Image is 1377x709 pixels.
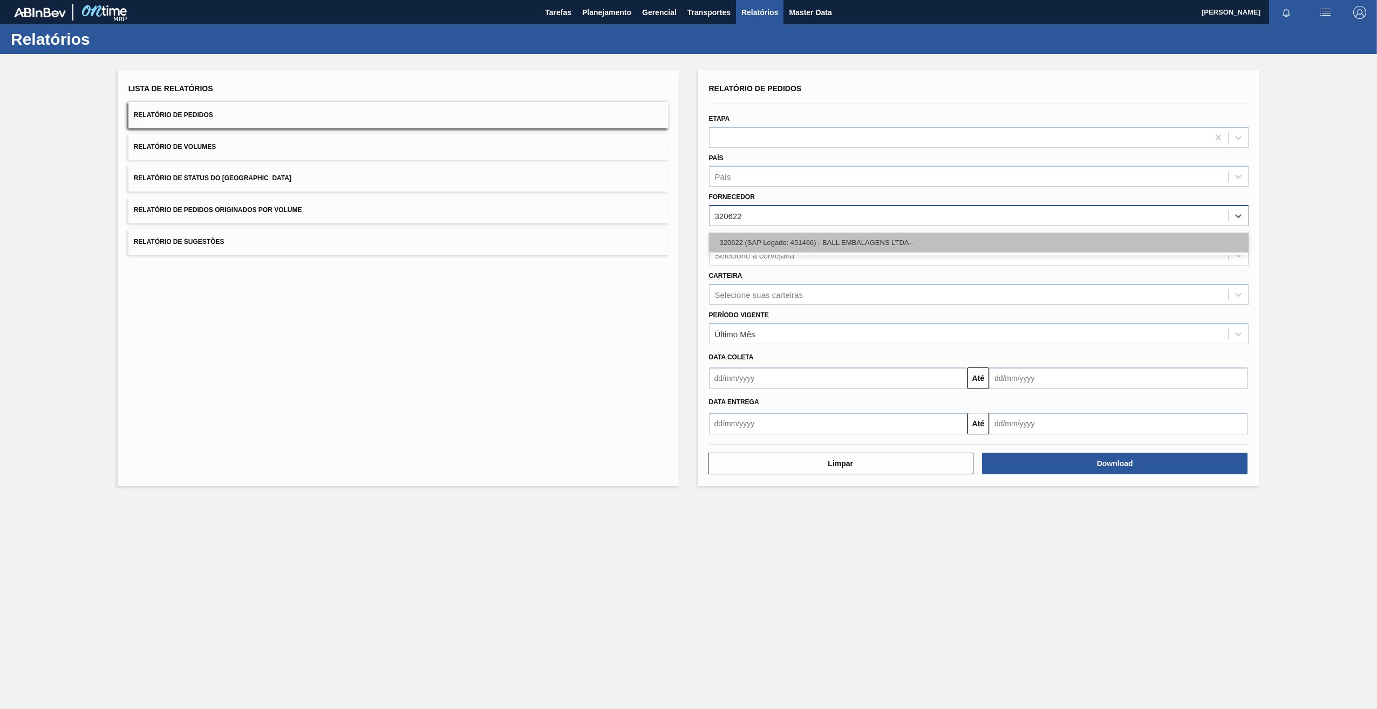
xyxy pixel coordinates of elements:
[709,115,730,122] label: Etapa
[709,367,967,389] input: dd/mm/yyyy
[1269,5,1304,20] button: Notificações
[967,413,989,434] button: Até
[642,6,677,19] span: Gerencial
[709,193,755,201] label: Fornecedor
[789,6,831,19] span: Master Data
[128,165,669,192] button: Relatório de Status do [GEOGRAPHIC_DATA]
[128,84,213,93] span: Lista de Relatórios
[715,290,803,299] div: Selecione suas carteiras
[709,84,802,93] span: Relatório de Pedidos
[1319,6,1332,19] img: userActions
[715,329,755,338] div: Último Mês
[545,6,571,19] span: Tarefas
[709,272,742,279] label: Carteira
[741,6,778,19] span: Relatórios
[687,6,731,19] span: Transportes
[982,453,1248,474] button: Download
[14,8,66,17] img: TNhmsLtSVTkK8tSr43FrP2fwEKptu5GPRR3wAAAABJRU5ErkJggg==
[134,238,224,246] span: Relatório de Sugestões
[709,154,724,162] label: País
[1353,6,1366,19] img: Logout
[989,413,1248,434] input: dd/mm/yyyy
[134,174,291,182] span: Relatório de Status do [GEOGRAPHIC_DATA]
[709,413,967,434] input: dd/mm/yyyy
[715,172,731,181] div: País
[582,6,631,19] span: Planejamento
[134,206,302,214] span: Relatório de Pedidos Originados por Volume
[709,353,754,361] span: Data coleta
[134,111,213,119] span: Relatório de Pedidos
[715,250,795,260] div: Selecione a cervejaria
[128,197,669,223] button: Relatório de Pedidos Originados por Volume
[709,398,759,406] span: Data entrega
[128,102,669,128] button: Relatório de Pedidos
[709,233,1249,253] div: 320622 (SAP Legado: 451466) - BALL EMBALAGENS LTDA--
[128,134,669,160] button: Relatório de Volumes
[11,33,202,45] h1: Relatórios
[708,453,973,474] button: Limpar
[989,367,1248,389] input: dd/mm/yyyy
[134,143,216,151] span: Relatório de Volumes
[967,367,989,389] button: Até
[709,311,769,319] label: Período Vigente
[128,229,669,255] button: Relatório de Sugestões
